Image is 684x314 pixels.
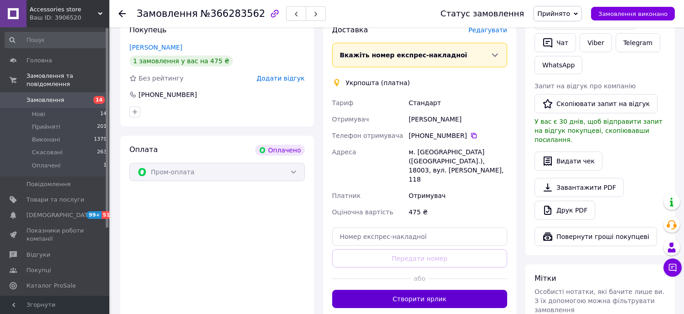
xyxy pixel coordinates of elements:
[537,10,570,17] span: Прийнято
[129,145,158,154] span: Оплата
[411,274,428,283] span: або
[32,123,60,131] span: Прийняті
[441,9,525,18] div: Статус замовлення
[407,204,509,220] div: 475 ₴
[129,25,167,34] span: Покупець
[332,192,361,199] span: Платник
[139,75,184,82] span: Без рейтингу
[26,266,51,274] span: Покупці
[5,32,108,48] input: Пошук
[100,110,107,118] span: 14
[340,51,468,59] span: Вкажіть номер експрес-накладної
[93,96,105,104] span: 14
[598,10,668,17] span: Замовлення виконано
[535,82,636,90] span: Запит на відгук про компанію
[580,33,612,52] a: Viber
[407,111,509,127] div: [PERSON_NAME]
[32,110,45,118] span: Нові
[535,56,582,74] a: WhatsApp
[32,162,61,170] span: Оплачені
[118,9,126,18] div: Повернутися назад
[535,118,663,143] span: У вас є 30 днів, щоб відправити запит на відгук покупцеві, скопіювавши посилання.
[30,14,109,22] div: Ваш ID: 3906520
[102,211,112,219] span: 51
[103,162,107,170] span: 1
[535,227,657,246] button: Повернути гроші покупцеві
[535,201,595,220] a: Друк PDF
[97,148,107,157] span: 263
[26,227,84,243] span: Показники роботи компанії
[332,208,393,216] span: Оціночна вартість
[468,26,507,34] span: Редагувати
[26,72,109,88] span: Замовлення та повідомлення
[535,94,658,113] button: Скопіювати запит на відгук
[616,33,660,52] a: Telegram
[332,228,508,246] input: Номер експрес-накладної
[26,211,94,219] span: [DEMOGRAPHIC_DATA]
[97,123,107,131] span: 201
[32,136,60,144] span: Виконані
[591,7,675,20] button: Замовлення виконано
[26,96,64,104] span: Замовлення
[332,25,368,34] span: Доставка
[332,290,508,308] button: Створити ярлик
[26,180,71,188] span: Повідомлення
[94,136,107,144] span: 1379
[201,8,265,19] span: №366283562
[535,152,602,171] button: Видати чек
[257,75,304,82] span: Додати відгук
[663,258,682,277] button: Чат з покупцем
[332,116,369,123] span: Отримувач
[137,8,198,19] span: Замовлення
[535,178,624,197] a: Завантажити PDF
[409,131,507,140] div: [PHONE_NUMBER]
[332,99,354,106] span: Тариф
[332,148,356,156] span: Адреса
[26,251,50,259] span: Відгуки
[344,78,412,87] div: Укрпошта (платна)
[87,211,102,219] span: 99+
[332,132,403,139] span: Телефон отримувача
[535,274,556,283] span: Мітки
[407,187,509,204] div: Отримувач
[138,90,198,99] div: [PHONE_NUMBER]
[32,148,63,157] span: Скасовані
[26,282,76,290] span: Каталог ProSale
[255,145,304,156] div: Оплачено
[407,95,509,111] div: Стандарт
[535,33,576,52] button: Чат
[535,288,664,314] span: Особисті нотатки, які бачите лише ви. З їх допомогою можна фільтрувати замовлення
[129,56,233,66] div: 1 замовлення у вас на 475 ₴
[407,144,509,187] div: м. [GEOGRAPHIC_DATA] ([GEOGRAPHIC_DATA].), 18003, вул. [PERSON_NAME], 118
[26,196,84,204] span: Товари та послуги
[30,5,98,14] span: Accessories store
[26,56,52,65] span: Головна
[129,44,182,51] a: [PERSON_NAME]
